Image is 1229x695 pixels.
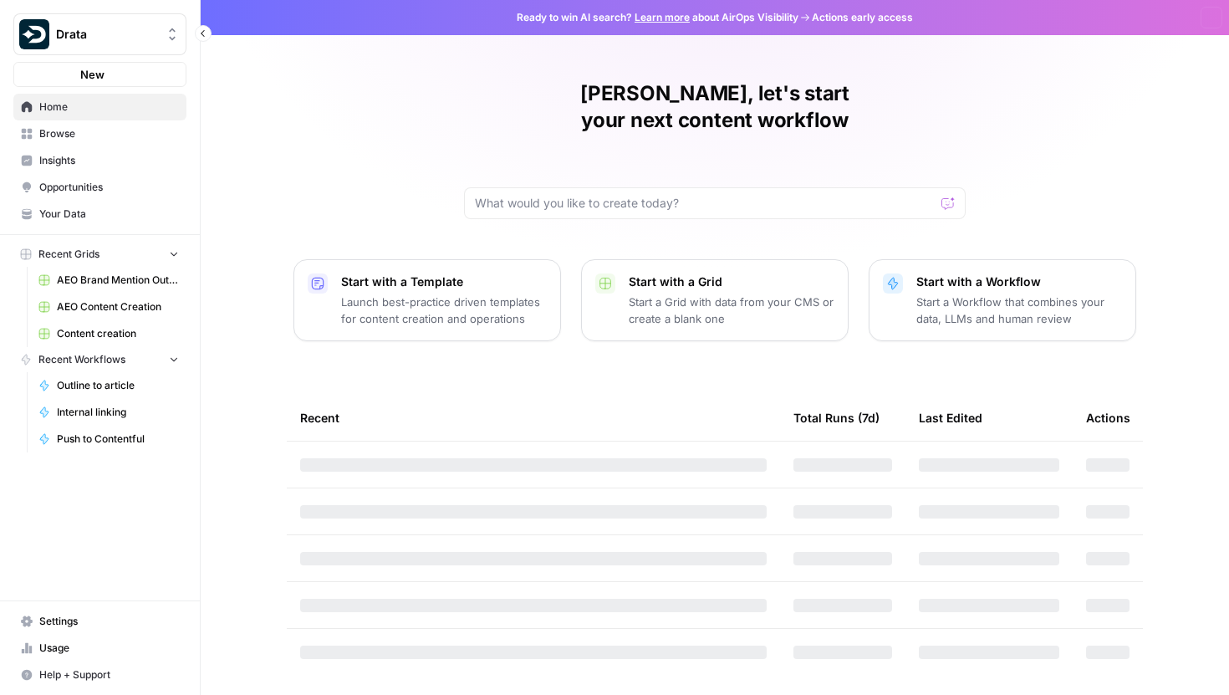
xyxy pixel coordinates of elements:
span: Push to Contentful [57,432,179,447]
p: Start with a Workflow [916,273,1122,290]
a: Settings [13,608,186,635]
span: Help + Support [39,667,179,682]
div: Recent [300,395,767,441]
span: Usage [39,641,179,656]
a: Insights [13,147,186,174]
a: Browse [13,120,186,147]
span: Your Data [39,207,179,222]
a: Push to Contentful [31,426,186,452]
p: Start a Grid with data from your CMS or create a blank one [629,294,834,327]
p: Start a Workflow that combines your data, LLMs and human review [916,294,1122,327]
button: Help + Support [13,662,186,688]
button: Start with a TemplateLaunch best-practice driven templates for content creation and operations [293,259,561,341]
img: Drata Logo [19,19,49,49]
input: What would you like to create today? [475,195,935,212]
a: AEO Brand Mention Outreach [31,267,186,294]
span: Recent Workflows [38,352,125,367]
span: Outline to article [57,378,179,393]
div: Last Edited [919,395,982,441]
span: New [80,66,105,83]
span: Settings [39,614,179,629]
span: Insights [39,153,179,168]
p: Start with a Grid [629,273,834,290]
span: Home [39,100,179,115]
a: Outline to article [31,372,186,399]
a: Your Data [13,201,186,227]
a: Opportunities [13,174,186,201]
a: Learn more [635,11,690,23]
span: Content creation [57,326,179,341]
a: Content creation [31,320,186,347]
a: Usage [13,635,186,662]
p: Launch best-practice driven templates for content creation and operations [341,294,547,327]
div: Total Runs (7d) [793,395,880,441]
span: AEO Content Creation [57,299,179,314]
div: Actions [1086,395,1130,441]
span: Ready to win AI search? about AirOps Visibility [517,10,798,25]
button: Recent Grids [13,242,186,267]
a: AEO Content Creation [31,294,186,320]
button: Recent Workflows [13,347,186,372]
button: New [13,62,186,87]
span: Browse [39,126,179,141]
span: Internal linking [57,405,179,420]
button: Workspace: Drata [13,13,186,55]
span: AEO Brand Mention Outreach [57,273,179,288]
span: Recent Grids [38,247,99,262]
p: Start with a Template [341,273,547,290]
button: Start with a GridStart a Grid with data from your CMS or create a blank one [581,259,849,341]
span: Drata [56,26,157,43]
a: Internal linking [31,399,186,426]
span: Actions early access [812,10,913,25]
button: Start with a WorkflowStart a Workflow that combines your data, LLMs and human review [869,259,1136,341]
h1: [PERSON_NAME], let's start your next content workflow [464,80,966,134]
a: Home [13,94,186,120]
span: Opportunities [39,180,179,195]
